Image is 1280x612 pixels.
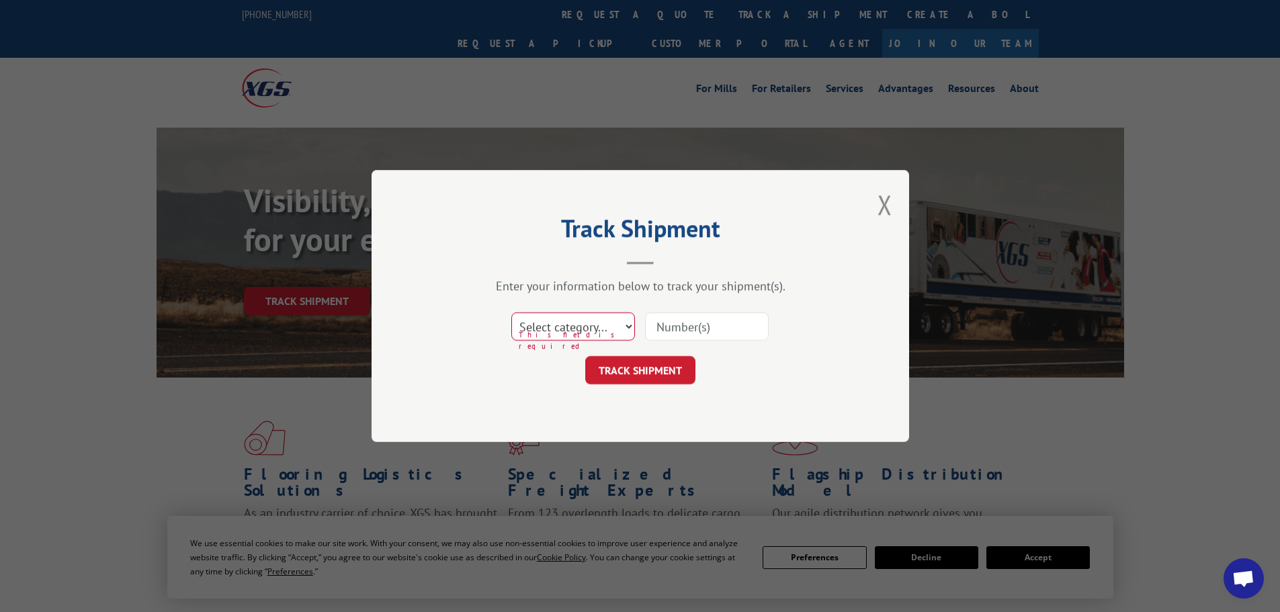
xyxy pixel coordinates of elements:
input: Number(s) [645,312,769,341]
h2: Track Shipment [439,219,842,245]
button: TRACK SHIPMENT [585,356,695,384]
a: Open chat [1224,558,1264,599]
button: Close modal [878,187,892,222]
span: This field is required [519,329,634,351]
div: Enter your information below to track your shipment(s). [439,278,842,294]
